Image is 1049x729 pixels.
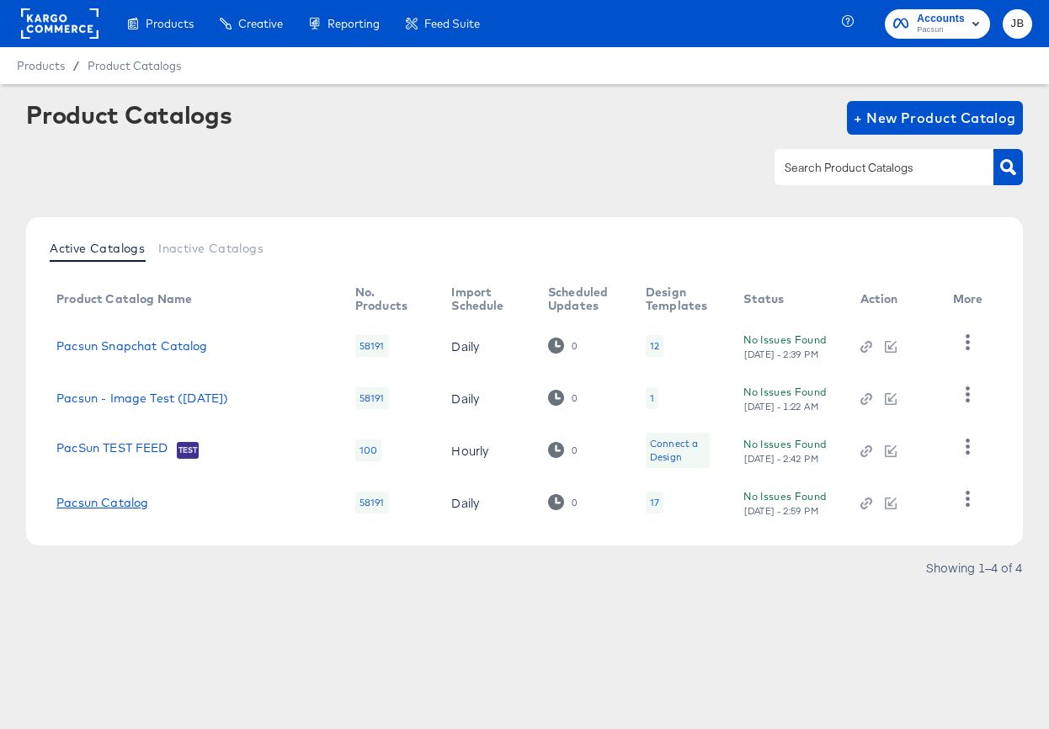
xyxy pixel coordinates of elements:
span: / [65,59,88,72]
span: Creative [238,17,283,30]
div: 17 [646,492,663,513]
div: 1 [646,387,658,409]
span: Inactive Catalogs [158,242,264,255]
div: 17 [650,496,659,509]
div: 0 [571,497,578,508]
td: Daily [438,320,535,372]
a: Product Catalogs [88,59,181,72]
div: 0 [548,442,578,458]
div: 0 [548,338,578,354]
div: Design Templates [646,285,710,312]
th: Status [730,279,846,320]
span: Products [17,59,65,72]
span: Accounts [917,10,965,28]
td: Daily [438,476,535,529]
span: Test [177,444,200,457]
a: Pacsun - Image Test ([DATE]) [56,391,228,405]
button: JB [1003,9,1032,39]
span: Products [146,17,194,30]
div: Product Catalogs [26,101,232,128]
span: Reporting [327,17,380,30]
span: + New Product Catalog [854,106,1016,130]
th: More [940,279,1004,320]
div: 58191 [355,335,389,357]
div: Connect a Design [650,437,706,464]
a: Pacsun Catalog [56,496,148,509]
div: Connect a Design [646,433,710,468]
div: Scheduled Updates [548,285,612,312]
button: + New Product Catalog [847,101,1023,135]
div: No. Products [355,285,418,312]
div: 0 [571,444,578,456]
div: Showing 1–4 of 4 [925,561,1023,573]
span: Active Catalogs [50,242,145,255]
input: Search Product Catalogs [781,158,961,178]
div: 58191 [355,492,389,513]
div: 1 [650,391,654,405]
th: Action [847,279,940,320]
div: 100 [355,439,381,461]
td: Daily [438,372,535,424]
span: Feed Suite [424,17,480,30]
div: Product Catalog Name [56,292,192,306]
div: 12 [650,339,659,353]
span: JB [1009,14,1025,34]
div: 0 [571,340,578,352]
button: AccountsPacsun [885,9,990,39]
div: Import Schedule [451,285,514,312]
a: Pacsun Snapchat Catalog [56,339,207,353]
div: 12 [646,335,663,357]
div: 0 [548,494,578,510]
a: PacSun TEST FEED [56,441,168,458]
div: 58191 [355,387,389,409]
div: 0 [548,390,578,406]
td: Hourly [438,424,535,476]
span: Pacsun [917,24,965,37]
div: 0 [571,392,578,404]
